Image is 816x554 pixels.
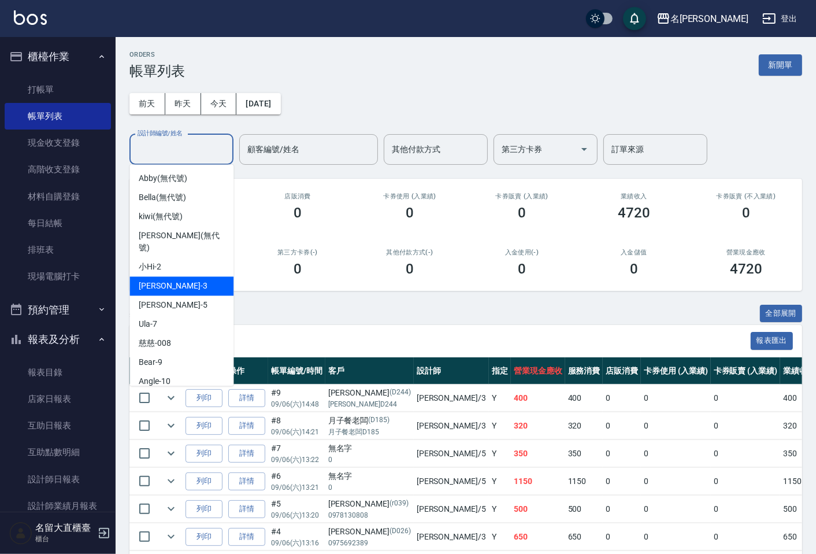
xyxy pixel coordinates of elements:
p: 0 [328,482,411,493]
p: 09/06 (六) 14:21 [271,427,322,437]
button: 櫃檯作業 [5,42,111,72]
button: 前天 [129,93,165,115]
th: 指定 [489,357,511,385]
h2: 營業現金應收 [704,249,788,256]
button: 全部展開 [760,305,803,323]
a: 設計師業績月報表 [5,493,111,519]
button: expand row [162,389,180,407]
td: #9 [268,385,325,412]
span: 小Hi -2 [139,261,161,273]
button: 列印 [186,445,222,463]
td: Y [489,440,511,467]
button: Open [575,140,594,158]
h3: 0 [518,205,526,221]
td: #5 [268,496,325,523]
label: 設計師編號/姓名 [138,129,183,138]
td: 0 [641,412,711,439]
span: 慈慈 -008 [139,337,171,349]
td: [PERSON_NAME] /5 [414,468,489,495]
h3: 0 [294,261,302,277]
a: 現場電腦打卡 [5,263,111,290]
th: 服務消費 [565,357,603,385]
a: 排班表 [5,237,111,263]
a: 店家日報表 [5,386,111,412]
a: 詳情 [228,389,265,407]
td: 0 [711,440,781,467]
td: 0 [711,385,781,412]
td: Y [489,385,511,412]
button: 列印 [186,472,222,490]
th: 店販消費 [603,357,641,385]
td: [PERSON_NAME] /5 [414,440,489,467]
td: 0 [603,496,641,523]
p: 櫃台 [35,534,94,544]
td: 0 [641,440,711,467]
td: 320 [565,412,603,439]
a: 報表匯出 [751,335,793,346]
img: Person [9,522,32,545]
div: [PERSON_NAME] [328,526,411,538]
th: 帳單編號/時間 [268,357,325,385]
span: 訂單列表 [143,335,751,347]
td: [PERSON_NAME] /3 [414,412,489,439]
h3: 4720 [618,205,650,221]
td: 400 [565,385,603,412]
td: 1150 [511,468,565,495]
td: 0 [711,523,781,551]
a: 詳情 [228,417,265,435]
p: 0 [328,455,411,465]
h3: 0 [742,205,750,221]
td: 1150 [565,468,603,495]
p: 09/06 (六) 13:21 [271,482,322,493]
h2: 其他付款方式(-) [368,249,452,256]
span: Ula -7 [139,318,157,330]
td: 0 [603,468,641,495]
p: 09/06 (六) 13:16 [271,538,322,548]
h3: 4720 [730,261,762,277]
th: 卡券販賣 (入業績) [711,357,781,385]
span: Bear -9 [139,356,162,368]
button: expand row [162,500,180,518]
h3: 0 [518,261,526,277]
div: [PERSON_NAME] [328,498,411,510]
td: 0 [603,523,641,551]
p: (D026) [390,526,411,538]
span: [PERSON_NAME] (無代號) [139,230,224,254]
p: 09/06 (六) 14:48 [271,399,322,409]
td: 0 [711,412,781,439]
td: #4 [268,523,325,551]
button: expand row [162,528,180,545]
button: expand row [162,472,180,490]
div: 無名字 [328,442,411,455]
td: Y [489,468,511,495]
h3: 0 [406,261,414,277]
a: 打帳單 [5,76,111,103]
a: 互助點數明細 [5,439,111,466]
td: 0 [641,468,711,495]
h3: 帳單列表 [129,63,185,79]
td: [PERSON_NAME] /5 [414,496,489,523]
button: 今天 [201,93,237,115]
h2: 卡券販賣 (不入業績) [704,193,788,200]
div: 月子餐老闆 [328,415,411,427]
td: 0 [711,496,781,523]
button: 登出 [758,8,802,29]
p: [PERSON_NAME]D244 [328,399,411,409]
td: 400 [511,385,565,412]
h3: 0 [406,205,414,221]
th: 營業現金應收 [511,357,565,385]
a: 詳情 [228,445,265,463]
th: 設計師 [414,357,489,385]
div: 名[PERSON_NAME] [670,12,748,26]
p: 09/06 (六) 13:22 [271,455,322,465]
td: #7 [268,440,325,467]
h2: 卡券使用 (入業績) [368,193,452,200]
th: 操作 [225,357,268,385]
button: expand row [162,417,180,434]
a: 詳情 [228,472,265,490]
td: [PERSON_NAME] /3 [414,385,489,412]
h2: 店販消費 [255,193,340,200]
td: Y [489,523,511,551]
h2: 第三方卡券(-) [255,249,340,256]
td: #8 [268,412,325,439]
